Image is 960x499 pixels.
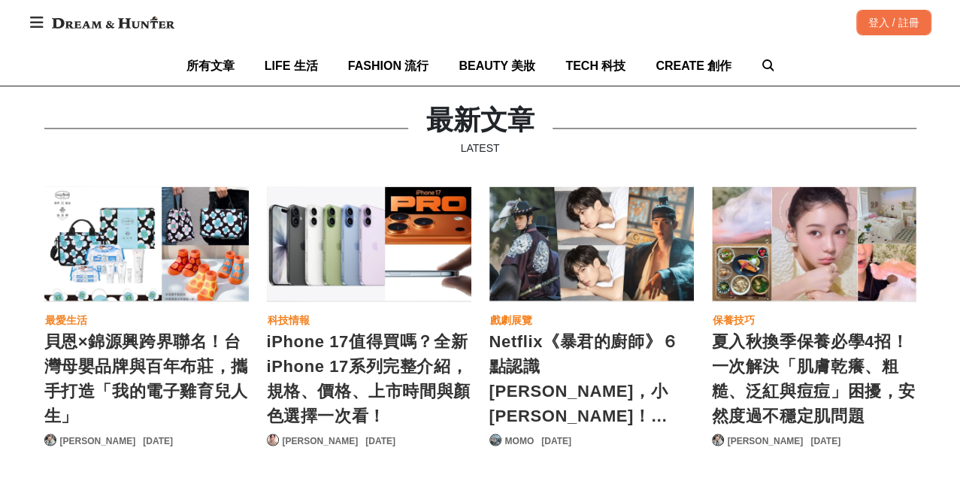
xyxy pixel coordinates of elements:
[283,434,359,447] a: [PERSON_NAME]
[267,328,471,426] a: iPhone 17值得買嗎？全新iPhone 17系列完整介紹，規格、價格、上市時間與顏色選擇一次看！
[44,9,182,36] img: Dream & Hunter
[45,311,87,328] div: 最愛生活
[490,434,501,445] img: Avatar
[45,434,56,445] img: Avatar
[565,59,625,72] span: TECH 科技
[267,310,310,328] a: 科技情報
[728,434,804,447] a: [PERSON_NAME]
[656,59,731,72] span: CREATE 創作
[44,328,249,426] a: 貝恩×錦源興跨界聯名！台灣母嬰品牌與百年布莊，攜手打造「我的電子雞育兒人生」
[489,328,694,426] a: Netflix《暴君的廚師》６點認識[PERSON_NAME]，小[PERSON_NAME]！[PERSON_NAME]的「螢幕情侶」！加碼《暴君的廚師》４個幕後小故事
[186,59,235,72] span: 所有文章
[44,310,88,328] a: 最愛生活
[712,328,916,426] a: 夏入秋換季保養必學4招！一次解決「肌膚乾癢、粗糙、泛紅與痘痘」困擾，安然度過不穩定肌問題
[60,434,136,447] a: [PERSON_NAME]
[490,311,532,328] div: 戲劇展覽
[186,46,235,86] a: 所有文章
[505,434,535,447] a: MOMO
[44,186,249,301] a: 貝恩×錦源興跨界聯名！台灣母嬰品牌與百年布莊，攜手打造「我的電子雞育兒人生」
[268,434,278,445] img: Avatar
[265,46,318,86] a: LIFE 生活
[365,434,395,447] div: [DATE]
[656,46,731,86] a: CREATE 創作
[810,434,840,447] div: [DATE]
[489,186,694,301] a: Netflix《暴君的廚師》６點認識李彩玟，小宋江！張員瑛的「螢幕情侶」！加碼《暴君的廚師》４個幕後小故事
[489,434,501,446] a: Avatar
[565,46,625,86] a: TECH 科技
[856,10,931,35] div: 登入 / 註冊
[267,434,279,446] a: Avatar
[712,186,916,301] a: 夏入秋換季保養必學4招！一次解決「肌膚乾癢、粗糙、泛紅與痘痘」困擾，安然度過不穩定肌問題
[348,59,429,72] span: FASHION 流行
[143,434,173,447] div: [DATE]
[348,46,429,86] a: FASHION 流行
[712,434,724,446] a: Avatar
[459,59,535,72] span: BEAUTY 美妝
[426,100,535,141] div: 最新文章
[541,434,571,447] div: [DATE]
[426,141,535,156] div: LATEST
[712,310,756,328] a: 保養技巧
[268,311,310,328] div: 科技情報
[489,310,533,328] a: 戲劇展覽
[265,59,318,72] span: LIFE 生活
[459,46,535,86] a: BEAUTY 美妝
[713,434,723,445] img: Avatar
[267,186,471,301] a: iPhone 17值得買嗎？全新iPhone 17系列完整介紹，規格、價格、上市時間與顏色選擇一次看！
[44,434,56,446] a: Avatar
[713,311,755,328] div: 保養技巧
